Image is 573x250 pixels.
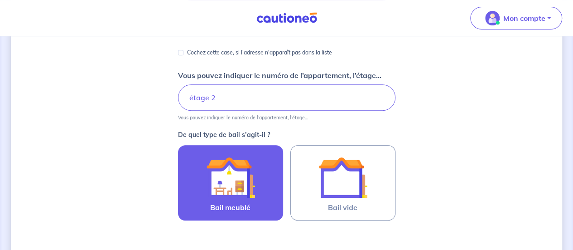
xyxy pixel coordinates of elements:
[503,13,545,24] p: Mon compte
[187,47,332,58] p: Cochez cette case, si l'adresse n'apparaît pas dans la liste
[318,153,367,202] img: illu_empty_lease.svg
[178,84,395,111] input: Appartement 2
[470,7,562,29] button: illu_account_valid_menu.svgMon compte
[178,70,381,81] p: Vous pouvez indiquer le numéro de l’appartement, l’étage...
[253,12,321,24] img: Cautioneo
[210,202,250,213] span: Bail meublé
[328,202,357,213] span: Bail vide
[485,11,500,25] img: illu_account_valid_menu.svg
[178,114,308,121] p: Vous pouvez indiquer le numéro de l’appartement, l’étage...
[178,132,395,138] p: De quel type de bail s’agit-il ?
[206,153,255,202] img: illu_furnished_lease.svg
